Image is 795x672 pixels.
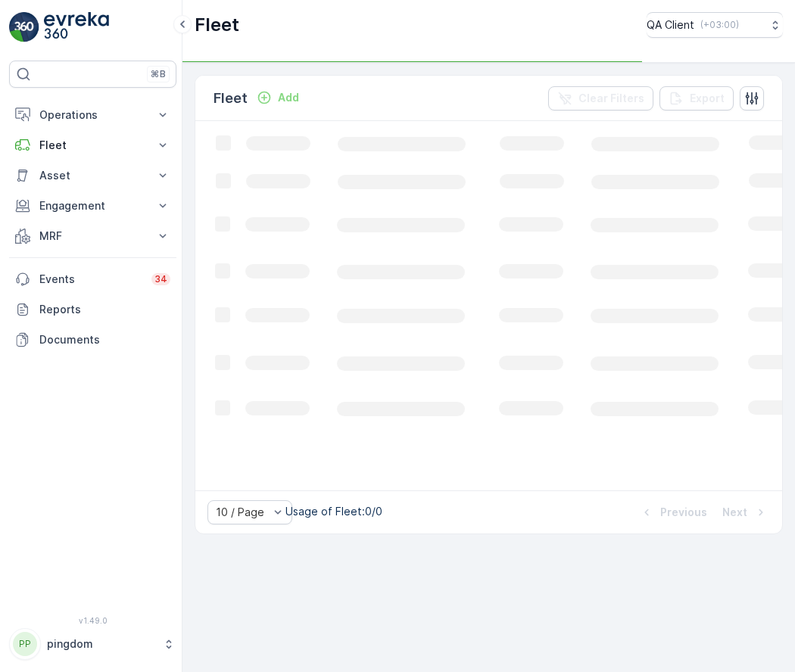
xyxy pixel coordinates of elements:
[660,505,707,520] p: Previous
[39,168,146,183] p: Asset
[578,91,644,106] p: Clear Filters
[195,13,239,37] p: Fleet
[647,12,783,38] button: QA Client(+03:00)
[39,138,146,153] p: Fleet
[151,68,166,80] p: ⌘B
[9,616,176,625] span: v 1.49.0
[39,332,170,347] p: Documents
[39,198,146,213] p: Engagement
[722,505,747,520] p: Next
[44,12,109,42] img: logo_light-DOdMpM7g.png
[39,107,146,123] p: Operations
[9,221,176,251] button: MRF
[39,229,146,244] p: MRF
[39,272,142,287] p: Events
[638,503,709,521] button: Previous
[9,130,176,160] button: Fleet
[647,17,694,33] p: QA Client
[690,91,725,106] p: Export
[721,503,770,521] button: Next
[214,88,248,109] p: Fleet
[9,160,176,191] button: Asset
[154,273,167,285] p: 34
[700,19,739,31] p: ( +03:00 )
[9,191,176,221] button: Engagement
[9,100,176,130] button: Operations
[278,90,299,105] p: Add
[9,264,176,294] a: Events34
[13,632,37,656] div: PP
[9,294,176,325] a: Reports
[285,504,382,519] p: Usage of Fleet : 0/0
[9,628,176,660] button: PPpingdom
[659,86,734,110] button: Export
[47,636,155,652] p: pingdom
[548,86,653,110] button: Clear Filters
[39,302,170,317] p: Reports
[9,12,39,42] img: logo
[251,89,305,107] button: Add
[9,325,176,355] a: Documents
